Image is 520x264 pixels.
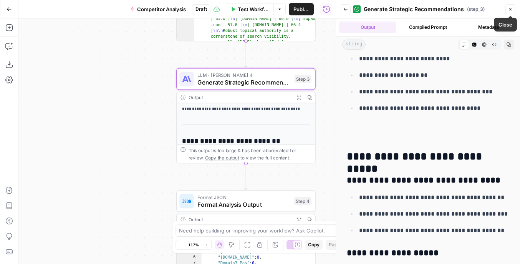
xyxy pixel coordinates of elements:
g: Edge from step_3 to step_4 [245,163,247,189]
span: Generate Strategic Recommendations [364,5,464,13]
span: Draft [195,6,207,13]
span: 117% [188,242,199,248]
span: LLM · [PERSON_NAME] 4 [197,71,291,79]
button: Copy [305,240,323,250]
span: Copy [308,241,320,248]
div: Output [189,216,291,223]
div: Output [189,94,291,101]
button: Metadata [460,22,517,33]
button: Competitor Analysis [126,3,190,15]
span: Publish [293,5,309,13]
span: ( step_3 ) [467,6,485,13]
span: Paste [329,241,341,248]
span: Format JSON [197,194,290,201]
span: Test Workflow [238,5,269,13]
span: Generate Strategic Recommendations [197,78,291,86]
button: Output [339,22,396,33]
span: Format Analysis Output [197,200,290,209]
g: Edge from step_2 to step_3 [245,41,247,67]
span: Competitor Analysis [137,5,186,13]
button: Compiled Prompt [399,22,457,33]
span: string [342,40,366,50]
button: Paste [326,240,344,250]
button: Test Workflow [226,3,273,15]
div: Close [498,21,512,28]
div: 6 [177,255,201,261]
button: Publish [289,3,314,15]
div: Step 3 [295,75,311,83]
div: This output is too large & has been abbreviated for review. to view the full content. [189,147,311,161]
div: Step 4 [294,197,311,205]
span: Copy the output [205,155,239,160]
